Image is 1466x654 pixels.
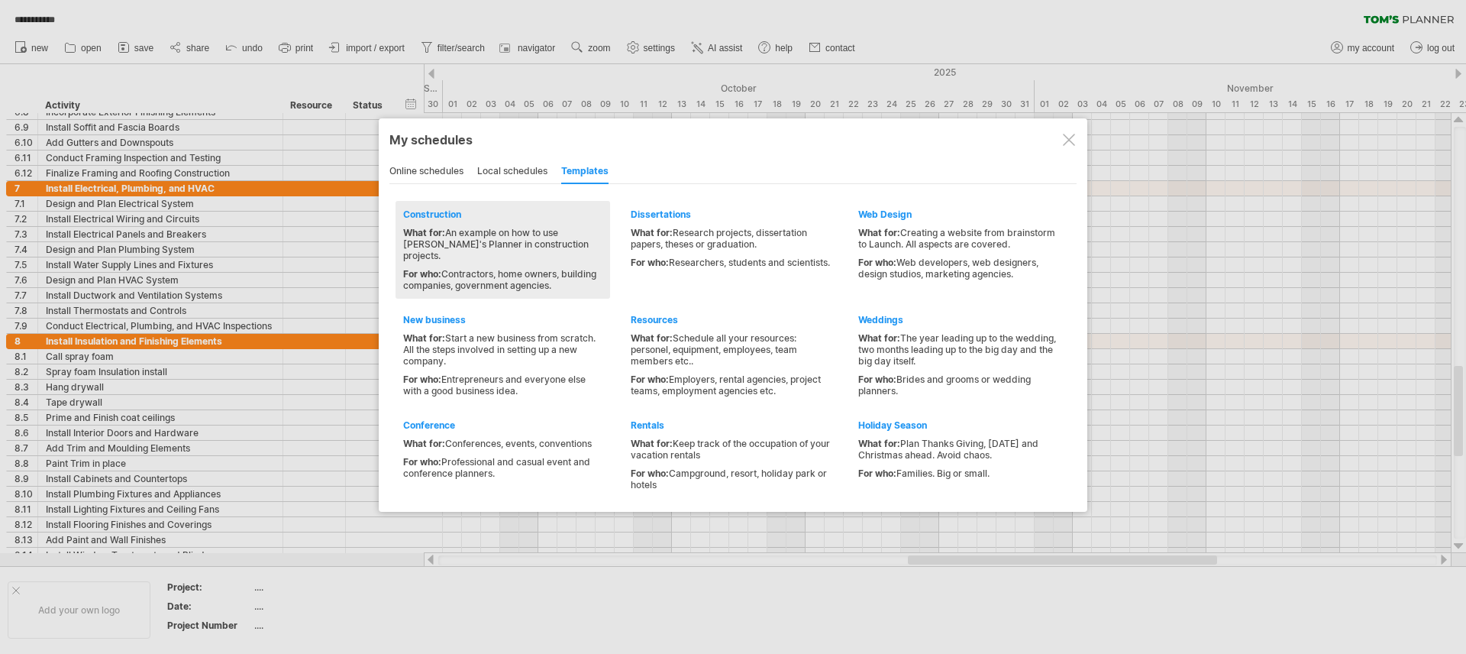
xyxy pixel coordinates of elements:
span: For who: [631,374,669,385]
div: Professional and casual event and conference planners. [403,456,602,479]
span: For who: [631,257,669,268]
span: What for: [631,332,673,344]
div: Campground, resort, holiday park or hotels [631,468,830,490]
div: Start a new business from scratch. All the steps involved in setting up a new company. [403,332,602,367]
span: What for: [858,438,900,449]
span: What for: [403,332,445,344]
span: What for: [403,438,445,449]
div: Brides and grooms or wedding planners. [858,374,1058,397]
div: Creating a website from brainstorm to Launch. All aspects are covered. [858,227,1058,250]
div: Weddings [858,314,1058,325]
div: Researchers, students and scientists. [631,257,830,268]
span: What for: [631,227,673,238]
div: Conference [403,419,602,431]
div: Employers, rental agencies, project teams, employment agencies etc. [631,374,830,397]
span: What for: [631,438,673,449]
div: Keep track of the occupation of your vacation rentals [631,438,830,461]
div: An example on how to use [PERSON_NAME]'s Planner in construction projects. [403,227,602,261]
div: Entrepreneurs and everyone else with a good business idea. [403,374,602,397]
div: Holiday Season [858,419,1058,431]
span: For who: [403,268,441,280]
div: New business [403,314,602,325]
span: For who: [858,468,896,479]
div: Plan Thanks Giving, [DATE] and Christmas ahead. Avoid chaos. [858,438,1058,461]
div: Research projects, dissertation papers, theses or graduation. [631,227,830,250]
span: What for: [858,332,900,344]
div: My schedules [389,132,1077,147]
span: What for: [858,227,900,238]
span: For who: [403,374,441,385]
div: Resources [631,314,830,325]
div: Web developers, web designers, design studios, marketing agencies. [858,257,1058,280]
span: For who: [858,374,896,385]
span: For who: [631,468,669,479]
div: templates [561,160,609,184]
div: Rentals [631,419,830,431]
div: Contractors, home owners, building companies, government agencies. [403,268,602,291]
div: The year leading up to the wedding, two months leading up to the big day and the big day itself. [858,332,1058,367]
div: Schedule all your resources: personel, equipment, employees, team members etc.. [631,332,830,367]
span: For who: [403,456,441,468]
div: online schedules [389,160,463,184]
div: local schedules [477,160,547,184]
div: Conferences, events, conventions [403,438,602,449]
span: For who: [858,257,896,268]
span: What for: [403,227,445,238]
div: Dissertations [631,209,830,220]
div: Families. Big or small. [858,468,1058,479]
div: Construction [403,209,602,220]
div: Web Design [858,209,1058,220]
